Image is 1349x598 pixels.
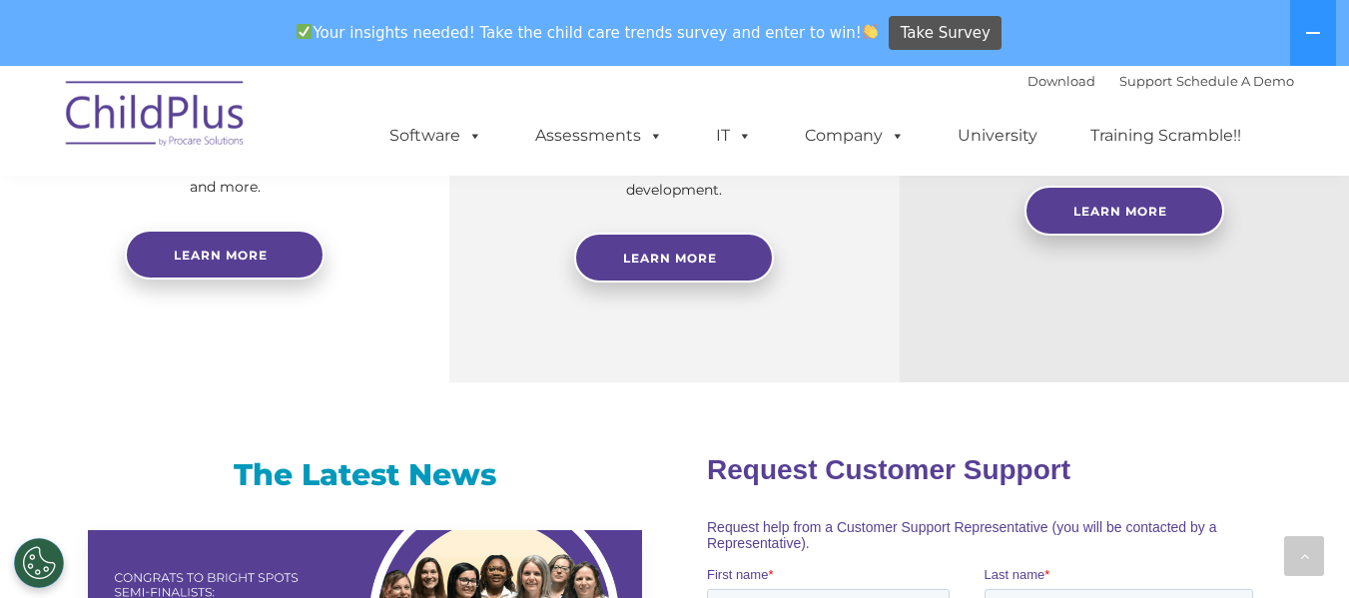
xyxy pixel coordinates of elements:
[174,248,268,263] span: Learn more
[369,116,502,156] a: Software
[938,116,1057,156] a: University
[1024,186,1224,236] a: Learn More
[901,16,991,51] span: Take Survey
[889,16,1002,51] a: Take Survey
[1176,73,1294,89] a: Schedule A Demo
[696,116,772,156] a: IT
[56,67,256,167] img: ChildPlus by Procare Solutions
[14,538,64,588] button: Cookies Settings
[1119,73,1172,89] a: Support
[1070,116,1261,156] a: Training Scramble!!
[574,233,774,283] a: Learn More
[289,13,887,52] span: Your insights needed! Take the child care trends survey and enter to win!
[863,24,878,39] img: 👏
[88,455,642,495] h3: The Latest News
[297,24,312,39] img: ✅
[125,230,325,280] a: Learn more
[278,214,362,229] span: Phone number
[1073,204,1167,219] span: Learn More
[278,132,338,147] span: Last name
[623,251,717,266] span: Learn More
[1027,73,1095,89] a: Download
[1027,73,1294,89] font: |
[785,116,925,156] a: Company
[515,116,683,156] a: Assessments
